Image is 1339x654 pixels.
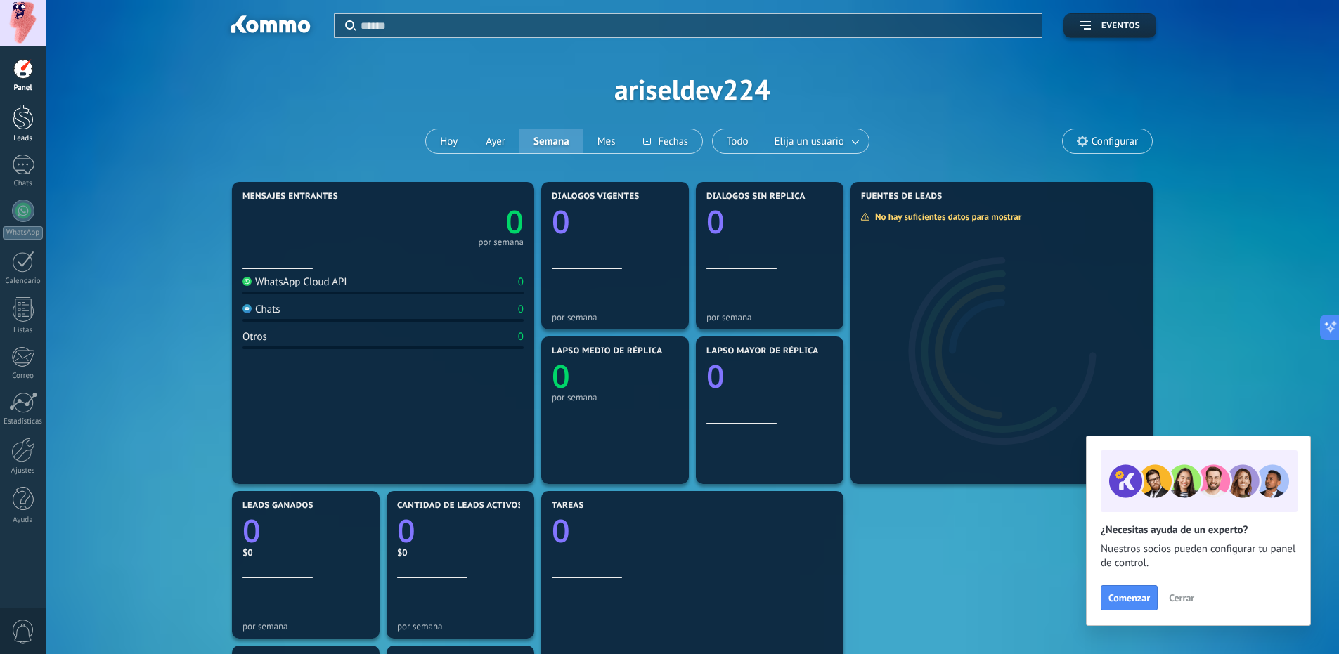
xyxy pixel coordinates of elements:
[242,192,338,202] span: Mensajes entrantes
[519,129,583,153] button: Semana
[706,200,725,243] text: 0
[583,129,630,153] button: Mes
[242,330,267,344] div: Otros
[518,330,524,344] div: 0
[1108,593,1150,603] span: Comenzar
[552,509,833,552] a: 0
[763,129,869,153] button: Elija un usuario
[518,303,524,316] div: 0
[426,129,472,153] button: Hoy
[397,509,524,552] a: 0
[552,501,584,511] span: Tareas
[3,466,44,476] div: Ajustes
[1101,523,1296,537] h2: ¿Necesitas ayuda de un experto?
[472,129,519,153] button: Ayer
[3,84,44,93] div: Panel
[860,211,1031,223] div: No hay suficientes datos para mostrar
[3,516,44,525] div: Ayuda
[242,303,280,316] div: Chats
[3,134,44,143] div: Leads
[1163,587,1201,608] button: Cerrar
[242,277,252,286] img: WhatsApp Cloud API
[1092,136,1138,148] span: Configurar
[3,326,44,335] div: Listas
[1169,593,1194,603] span: Cerrar
[552,200,570,243] text: 0
[772,132,847,151] span: Elija un usuario
[629,129,701,153] button: Fechas
[552,346,663,356] span: Lapso medio de réplica
[1101,21,1140,31] span: Eventos
[1063,13,1156,38] button: Eventos
[861,192,943,202] span: Fuentes de leads
[713,129,763,153] button: Todo
[478,239,524,246] div: por semana
[242,621,369,632] div: por semana
[3,179,44,188] div: Chats
[397,509,415,552] text: 0
[242,547,369,558] div: $0
[1101,585,1158,610] button: Comenzar
[552,392,678,403] div: por semana
[397,547,524,558] div: $0
[242,304,252,313] img: Chats
[706,192,806,202] span: Diálogos sin réplica
[383,200,524,243] a: 0
[397,501,523,511] span: Cantidad de leads activos
[1101,542,1296,570] span: Nuestros socios pueden configurar tu panel de control.
[706,346,818,356] span: Lapso mayor de réplica
[706,355,725,398] text: 0
[397,621,524,632] div: por semana
[3,226,43,240] div: WhatsApp
[3,417,44,426] div: Estadísticas
[3,277,44,286] div: Calendario
[505,200,524,243] text: 0
[552,192,640,202] span: Diálogos vigentes
[242,509,261,552] text: 0
[242,275,347,289] div: WhatsApp Cloud API
[552,355,570,398] text: 0
[706,312,833,322] div: por semana
[518,275,524,289] div: 0
[552,312,678,322] div: por semana
[242,501,313,511] span: Leads ganados
[552,509,570,552] text: 0
[242,509,369,552] a: 0
[3,372,44,381] div: Correo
